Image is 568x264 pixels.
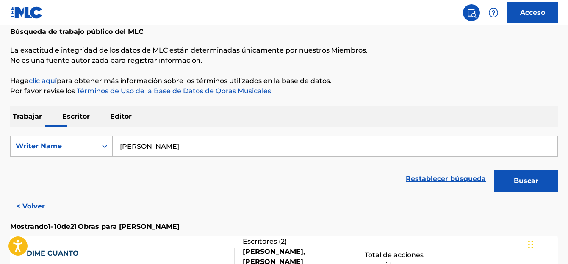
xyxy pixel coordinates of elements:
[281,237,285,245] font: 2
[485,4,502,21] div: Ayuda
[77,87,271,95] font: Términos de Uso de la Base de Datos de Obras Musicales
[54,222,61,231] font: 10
[70,222,77,231] font: 21
[463,4,480,21] a: Búsqueda pública
[10,6,43,19] img: Logotipo del MLC
[526,223,568,264] iframe: Widget de chat
[10,46,368,54] font: La exactitud e integridad de los datos de MLC están determinadas únicamente por nuestros Miembros.
[75,87,271,95] a: Términos de Uso de la Base de Datos de Obras Musicales
[528,232,533,257] div: Arrastrar
[514,177,538,185] font: Buscar
[10,56,202,64] font: No es una fuente autorizada para registrar información.
[29,77,57,85] a: clic aquí
[10,87,75,95] font: Por favor revise los
[110,112,132,120] font: Editor
[507,2,558,23] a: Acceso
[57,77,332,85] font: para obtener más información sobre los términos utilizados en la base de datos.
[61,222,70,231] font: de
[62,112,90,120] font: Escritor
[488,8,499,18] img: ayuda
[243,237,281,245] font: Escritores (
[406,175,486,183] font: Restablecer búsqueda
[10,196,61,217] button: < Volver
[466,8,477,18] img: buscar
[10,28,144,36] font: Búsqueda de trabajo público del MLC
[10,222,48,231] font: Mostrando
[520,8,545,17] font: Acceso
[10,136,558,196] form: Formulario de búsqueda
[494,170,558,192] button: Buscar
[48,222,50,231] font: 1
[16,202,45,210] font: < Volver
[50,222,53,231] font: -
[27,249,79,257] font: DIME CUANTO
[13,112,42,120] font: Trabajar
[285,237,287,245] font: )
[16,141,92,151] div: Writer Name
[10,77,29,85] font: Haga
[78,222,180,231] font: Obras para [PERSON_NAME]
